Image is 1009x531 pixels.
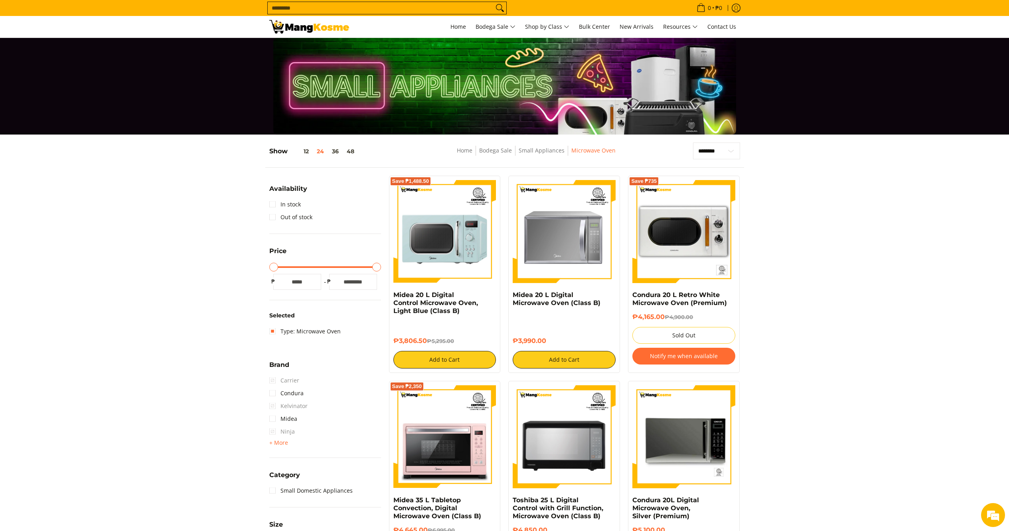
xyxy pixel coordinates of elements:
a: Small Domestic Appliances [269,484,353,497]
img: Small Appliances l Mang Kosme: Home Appliances Warehouse Sale Microwave Oven [269,20,349,34]
summary: Open [269,472,300,484]
a: Midea [269,412,297,425]
button: Add to Cart [513,351,616,369]
del: ₱4,900.00 [665,314,693,320]
span: Save ₱735 [631,179,657,184]
button: 48 [343,148,358,155]
del: ₱5,295.00 [427,338,454,344]
a: Condura 20 L Retro White Microwave Oven (Premium) [632,291,727,307]
button: Sold Out [632,327,735,344]
h6: ₱3,806.50 [393,337,496,345]
span: Save ₱1,488.50 [392,179,429,184]
img: Midea 20 L Digital Control Microwave Oven, Light Blue (Class B) [393,180,496,283]
span: Home [450,23,466,30]
h6: ₱3,990.00 [513,337,616,345]
a: New Arrivals [616,16,658,38]
button: 36 [328,148,343,155]
span: New Arrivals [620,23,654,30]
span: Ninja [269,425,295,438]
span: Price [269,248,286,254]
a: Midea 35 L Tabletop Convection, Digital Microwave Oven (Class B) [393,496,481,520]
a: Home [457,147,472,154]
a: In stock [269,198,301,211]
span: Bodega Sale [476,22,515,32]
span: Kelvinator [269,400,308,412]
span: Microwave Oven [571,146,616,156]
img: 20-liter-digital-microwave-oven-silver-full-front-view-mang-kosme [632,385,735,488]
summary: Open [269,362,289,374]
nav: Main Menu [357,16,740,38]
button: 24 [313,148,328,155]
a: Condura 20L Digital Microwave Oven, Silver (Premium) [632,496,699,520]
summary: Open [269,438,288,448]
a: Shop by Class [521,16,573,38]
a: Home [446,16,470,38]
a: Small Appliances [519,147,565,154]
h5: Show [269,147,358,155]
button: Add to Cart [393,351,496,369]
span: ₱ [269,277,277,285]
a: Type: Microwave Oven [269,325,341,338]
span: Resources [663,22,698,32]
span: • [694,4,725,12]
img: Midea 35 L Tabletop Convection, Digital Microwave Oven (Class B) [393,385,496,488]
span: 0 [707,5,712,11]
span: Save ₱2,350 [392,384,422,389]
span: Brand [269,362,289,368]
a: Out of stock [269,211,312,224]
summary: Open [269,248,286,260]
span: ₱ [325,277,333,285]
img: Midea 20 L Digital Microwave Oven (Class B) [513,180,616,283]
a: Contact Us [703,16,740,38]
a: Bodega Sale [472,16,519,38]
span: Availability [269,186,307,192]
img: Toshiba 25 L Digital Control with Grill Function, Microwave Oven (Class B) [513,385,616,488]
a: Midea 20 L Digital Control Microwave Oven, Light Blue (Class B) [393,291,478,315]
a: Midea 20 L Digital Microwave Oven (Class B) [513,291,600,307]
button: 12 [288,148,313,155]
a: Resources [659,16,702,38]
span: Shop by Class [525,22,569,32]
a: Bodega Sale [479,147,512,154]
nav: Breadcrumbs [404,146,668,164]
a: Bulk Center [575,16,614,38]
img: condura-vintage-style-20-liter-micowave-oven-with-icc-sticker-class-a-full-front-view-mang-kosme [632,180,735,283]
summary: Open [269,186,307,198]
span: Category [269,472,300,478]
a: Toshiba 25 L Digital Control with Grill Function, Microwave Oven (Class B) [513,496,603,520]
h6: Selected [269,312,381,319]
a: Condura [269,387,304,400]
button: Notify me when available [632,348,735,365]
span: Contact Us [707,23,736,30]
span: ₱0 [714,5,723,11]
span: Size [269,521,283,528]
h6: ₱4,165.00 [632,313,735,321]
button: Search [494,2,506,14]
span: Bulk Center [579,23,610,30]
span: + More [269,440,288,446]
span: Carrier [269,374,299,387]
